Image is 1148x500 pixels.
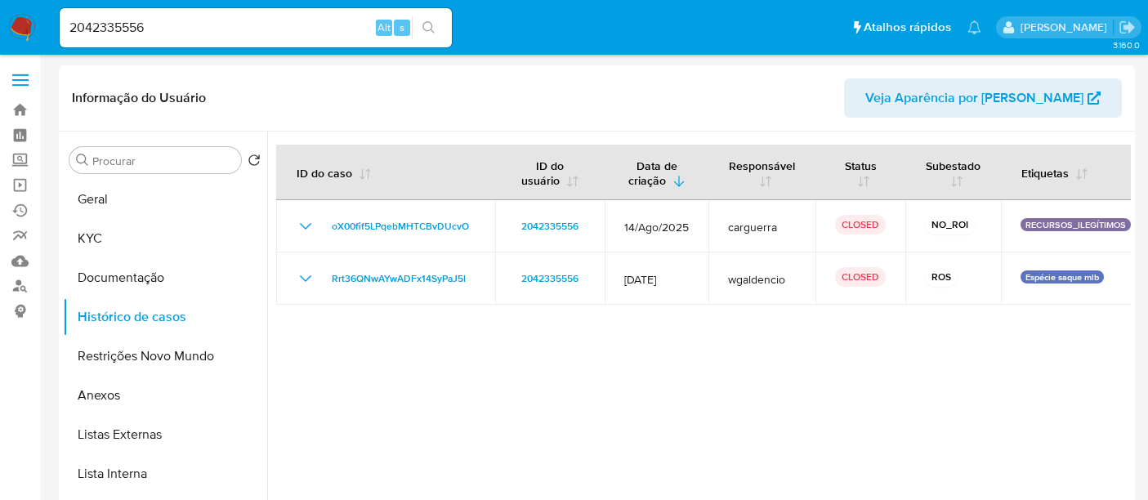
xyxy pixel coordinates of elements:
[63,258,267,297] button: Documentação
[248,154,261,172] button: Retornar ao pedido padrão
[63,454,267,493] button: Lista Interna
[412,16,445,39] button: search-icon
[844,78,1122,118] button: Veja Aparência por [PERSON_NAME]
[63,297,267,337] button: Histórico de casos
[63,376,267,415] button: Anexos
[63,337,267,376] button: Restrições Novo Mundo
[967,20,981,34] a: Notificações
[865,78,1083,118] span: Veja Aparência por [PERSON_NAME]
[60,17,452,38] input: Pesquise usuários ou casos...
[92,154,235,168] input: Procurar
[1119,19,1136,36] a: Sair
[864,19,951,36] span: Atalhos rápidos
[76,154,89,167] button: Procurar
[63,415,267,454] button: Listas Externas
[72,90,206,106] h1: Informação do Usuário
[63,219,267,258] button: KYC
[377,20,391,35] span: Alt
[400,20,404,35] span: s
[1021,20,1113,35] p: erico.trevizan@mercadopago.com.br
[63,180,267,219] button: Geral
